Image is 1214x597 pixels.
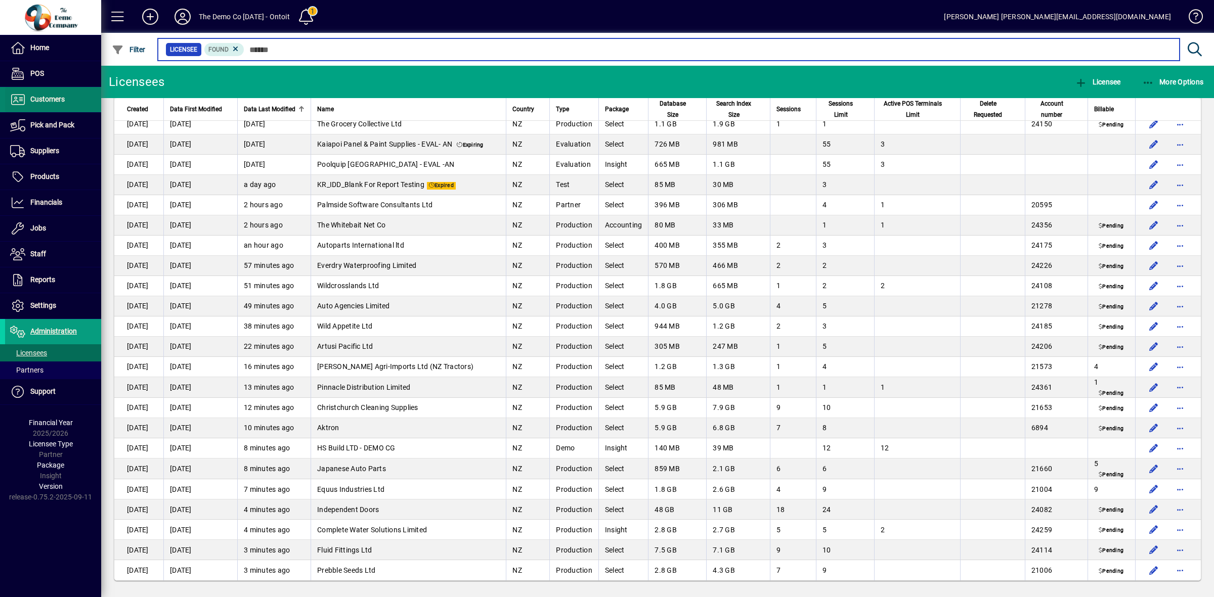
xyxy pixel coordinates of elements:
span: Customers [30,95,65,103]
span: Found [208,46,229,53]
div: Account number [1031,98,1081,120]
td: 16 minutes ago [237,357,311,377]
td: 3 [874,134,960,155]
span: Account number [1031,98,1072,120]
span: Pending [1097,324,1125,332]
span: The Whitebait Net Co [317,221,385,229]
span: Poolquip [GEOGRAPHIC_DATA] - EVAL -AN [317,160,454,168]
span: Database Size [655,98,691,120]
td: 247 MB [706,337,770,357]
td: 55 [816,155,874,175]
button: Edit [1146,522,1162,538]
button: Edit [1146,440,1162,456]
td: 305 MB [648,337,706,357]
td: 4 [1088,357,1135,377]
td: 2 hours ago [237,195,311,215]
button: Edit [1146,542,1162,558]
td: Select [598,256,648,276]
div: Billable [1094,104,1129,115]
div: The Demo Co [DATE] - Ontoit [199,9,290,25]
td: 85 MB [648,377,706,398]
button: Edit [1146,156,1162,172]
td: 57 minutes ago [237,256,311,276]
td: NZ [506,134,549,155]
a: Products [5,164,101,190]
button: Edit [1146,197,1162,213]
span: Expiring [455,142,486,150]
td: an hour ago [237,236,311,256]
td: Select [598,316,648,337]
td: 85 MB [648,175,706,195]
button: Edit [1146,257,1162,273]
td: NZ [506,276,549,296]
button: Edit [1146,461,1162,477]
button: More Options [1140,73,1206,91]
td: [DATE] [163,357,237,377]
span: Pending [1097,344,1125,352]
td: 4 [816,357,874,377]
button: Edit [1146,562,1162,578]
td: 1 [874,215,960,236]
td: NZ [506,256,549,276]
span: Administration [30,327,77,335]
button: Edit [1146,136,1162,152]
button: More options [1172,176,1188,193]
span: Expired [427,182,456,190]
span: Financials [30,198,62,206]
div: Active POS Terminals Limit [881,98,954,120]
td: 22 minutes ago [237,337,311,357]
td: Select [598,296,648,316]
span: Wildcrosslands Ltd [317,282,379,290]
a: Knowledge Base [1181,2,1201,35]
td: 1.8 GB [648,276,706,296]
td: 306 MB [706,195,770,215]
td: [DATE] [114,134,163,155]
td: 13 minutes ago [237,377,311,398]
td: 1 [770,357,816,377]
td: [DATE] [114,337,163,357]
td: [DATE] [114,357,163,377]
td: [DATE] [163,337,237,357]
td: 1 [770,276,816,296]
td: 49 minutes ago [237,296,311,316]
td: 21573 [1025,357,1088,377]
span: Pinnacle Distribution Limited [317,383,410,391]
button: More options [1172,197,1188,213]
div: Data First Modified [170,104,231,115]
span: Pick and Pack [30,121,74,129]
button: Edit [1146,501,1162,518]
td: 4.0 GB [648,296,706,316]
span: Auto Agencies Limited [317,302,389,310]
td: NZ [506,316,549,337]
span: Active POS Terminals Limit [881,98,945,120]
button: Profile [166,8,199,26]
td: [DATE] [114,155,163,175]
td: 21278 [1025,296,1088,316]
td: [DATE] [237,134,311,155]
td: 80 MB [648,215,706,236]
span: POS [30,69,44,77]
span: The Grocery Collective Ltd [317,120,402,128]
span: Delete Requested [967,98,1010,120]
a: POS [5,61,101,86]
div: Package [605,104,642,115]
td: 2 [770,256,816,276]
td: Production [549,296,598,316]
td: 3 [816,236,874,256]
td: Select [598,377,648,398]
span: Suppliers [30,147,59,155]
td: Insight [598,155,648,175]
td: [DATE] [163,276,237,296]
button: Filter [109,40,148,59]
button: More options [1172,338,1188,354]
button: Add [134,8,166,26]
div: Delete Requested [967,98,1019,120]
td: Select [598,276,648,296]
a: Pick and Pack [5,113,101,138]
span: Pending [1097,303,1125,311]
td: Production [549,337,598,357]
button: More options [1172,156,1188,172]
td: 1 [874,377,960,398]
button: More options [1172,278,1188,294]
button: More options [1172,399,1188,416]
